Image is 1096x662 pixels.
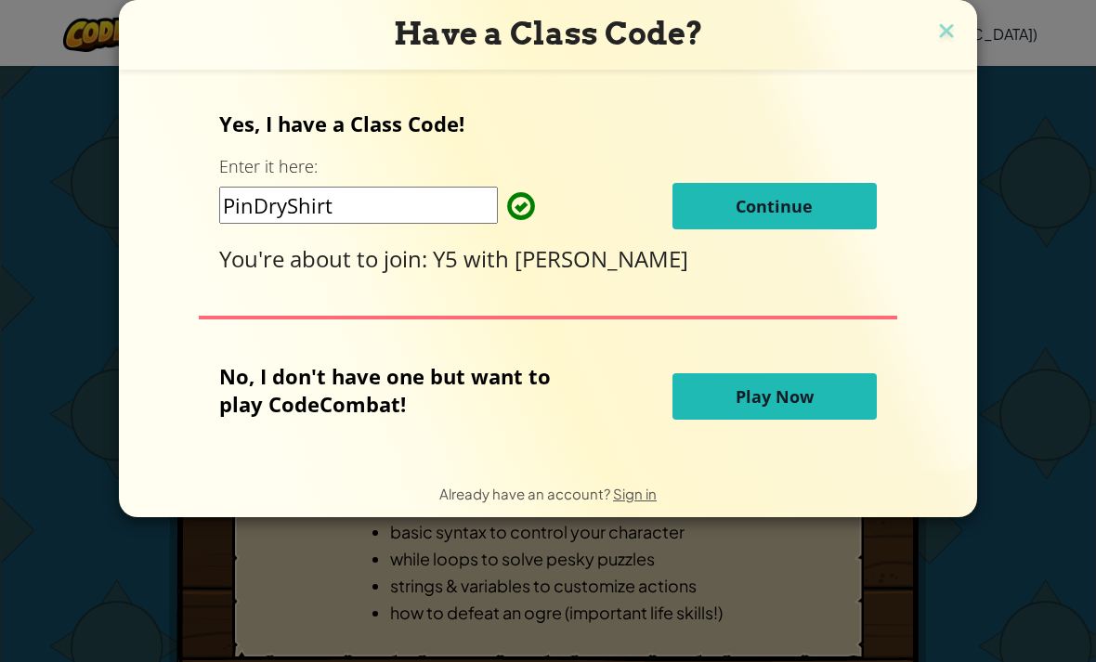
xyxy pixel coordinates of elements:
label: Enter it here: [219,155,318,178]
span: Play Now [736,385,814,408]
img: close icon [934,19,959,46]
span: Y5 [433,243,463,274]
a: Sign in [613,485,657,502]
span: with [463,243,515,274]
button: Continue [672,183,877,229]
span: Continue [736,195,813,217]
span: [PERSON_NAME] [515,243,688,274]
p: Yes, I have a Class Code! [219,110,876,137]
p: No, I don't have one but want to play CodeCombat! [219,362,579,418]
span: Already have an account? [439,485,613,502]
span: Have a Class Code? [394,15,703,52]
span: You're about to join: [219,243,433,274]
button: Play Now [672,373,877,420]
